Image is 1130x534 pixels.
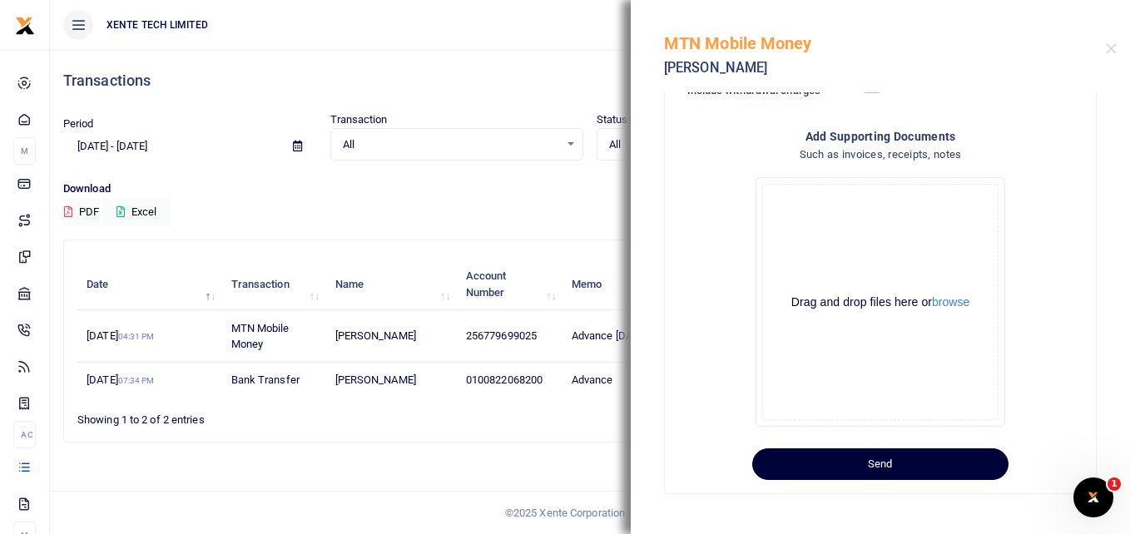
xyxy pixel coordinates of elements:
img: logo-small [15,16,35,36]
label: Status [597,111,628,128]
span: XENTE TECH LIMITED [100,17,215,32]
div: Showing 1 to 2 of 2 entries [77,403,498,428]
p: Download [63,180,1117,198]
th: Transaction: activate to sort column ascending [221,259,325,310]
a: logo-small logo-large logo-large [15,18,35,31]
h4: Transactions [63,72,1117,90]
span: [PERSON_NAME] [335,373,416,386]
h4: Add supporting Documents [685,127,1076,146]
span: [DATE] [87,329,154,342]
div: File Uploader [756,177,1005,427]
span: [PERSON_NAME] [335,329,416,342]
span: [DATE] [87,373,154,386]
h5: [PERSON_NAME] [664,60,1106,77]
label: Period [63,116,94,132]
span: All [609,136,826,153]
li: M [13,137,36,165]
span: 256779699025 [466,329,537,342]
small: 04:31 PM [118,332,155,341]
h4: Such as invoices, receipts, notes [685,146,1076,164]
span: All [343,136,560,153]
div: Drag and drop files here or [763,294,998,310]
th: Name: activate to sort column ascending [325,259,456,310]
span: Advance [DATE] [572,329,647,342]
small: 07:34 PM [118,376,155,385]
h5: MTN Mobile Money [664,33,1106,53]
button: Close [1106,43,1117,54]
iframe: Intercom live chat [1073,477,1113,517]
button: browse [932,296,969,308]
button: Excel [102,198,171,226]
button: Send [752,448,1009,480]
span: Bank Transfer [231,373,300,386]
th: Date: activate to sort column descending [77,259,221,310]
span: 1 [1108,477,1121,491]
li: Ac [13,421,36,448]
th: Account Number: activate to sort column ascending [457,259,563,310]
span: Advance [572,373,613,386]
span: MTN Mobile Money [231,322,290,351]
th: Memo: activate to sort column ascending [563,259,732,310]
button: PDF [63,198,100,226]
label: Transaction [330,111,388,128]
input: select period [63,132,280,161]
span: 0100822068200 [466,373,543,386]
